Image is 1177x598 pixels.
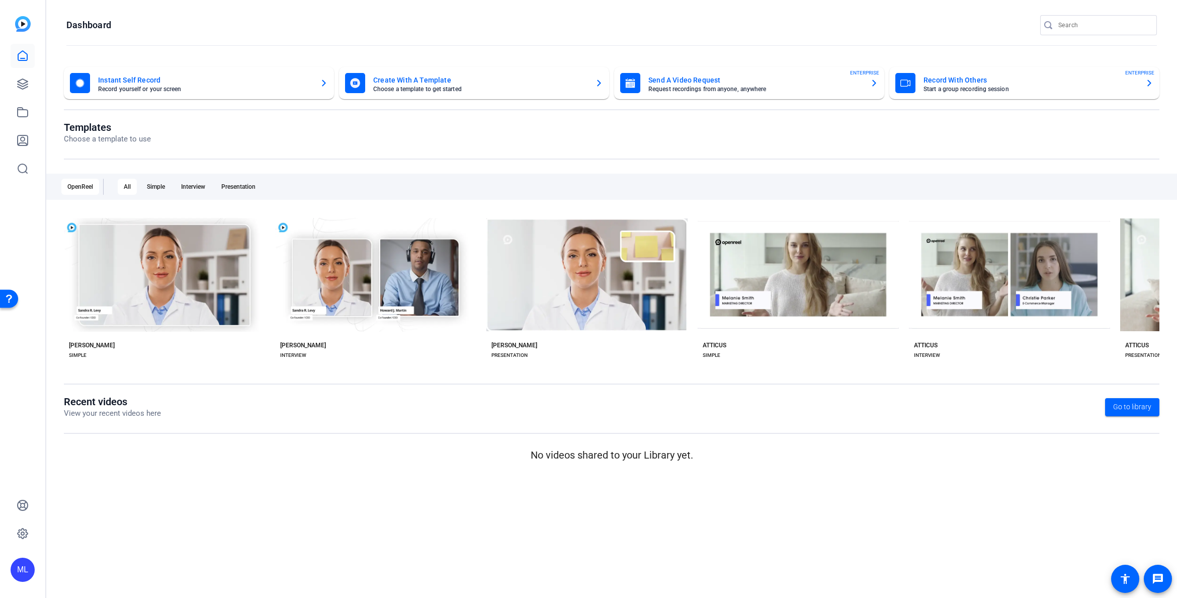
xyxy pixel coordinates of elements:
[923,74,1137,86] mat-card-title: Record With Others
[373,74,587,86] mat-card-title: Create With A Template
[1058,19,1149,31] input: Search
[339,67,609,99] button: Create With A TemplateChoose a template to get started
[98,86,312,92] mat-card-subtitle: Record yourself or your screen
[280,351,306,359] div: INTERVIEW
[850,69,879,77] span: ENTERPRISE
[1113,402,1151,412] span: Go to library
[280,341,326,349] div: [PERSON_NAME]
[648,74,862,86] mat-card-title: Send A Video Request
[15,16,31,32] img: blue-gradient.svg
[914,341,938,349] div: ATTICUS
[69,351,87,359] div: SIMPLE
[66,19,111,31] h1: Dashboard
[1152,573,1164,585] mat-icon: message
[1125,341,1149,349] div: ATTICUS
[175,179,211,195] div: Interview
[64,408,161,419] p: View your recent videos here
[215,179,262,195] div: Presentation
[914,351,940,359] div: INTERVIEW
[614,67,884,99] button: Send A Video RequestRequest recordings from anyone, anywhereENTERPRISE
[923,86,1137,92] mat-card-subtitle: Start a group recording session
[491,351,528,359] div: PRESENTATION
[64,447,1159,463] p: No videos shared to your Library yet.
[889,67,1159,99] button: Record With OthersStart a group recording sessionENTERPRISE
[64,67,334,99] button: Instant Self RecordRecord yourself or your screen
[1125,351,1161,359] div: PRESENTATION
[64,133,151,145] p: Choose a template to use
[98,74,312,86] mat-card-title: Instant Self Record
[64,396,161,408] h1: Recent videos
[118,179,137,195] div: All
[373,86,587,92] mat-card-subtitle: Choose a template to get started
[61,179,99,195] div: OpenReel
[1119,573,1131,585] mat-icon: accessibility
[11,558,35,582] div: ML
[703,341,726,349] div: ATTICUS
[1125,69,1154,77] span: ENTERPRISE
[141,179,171,195] div: Simple
[69,341,115,349] div: [PERSON_NAME]
[703,351,720,359] div: SIMPLE
[491,341,537,349] div: [PERSON_NAME]
[648,86,862,92] mat-card-subtitle: Request recordings from anyone, anywhere
[1105,398,1159,416] a: Go to library
[64,121,151,133] h1: Templates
